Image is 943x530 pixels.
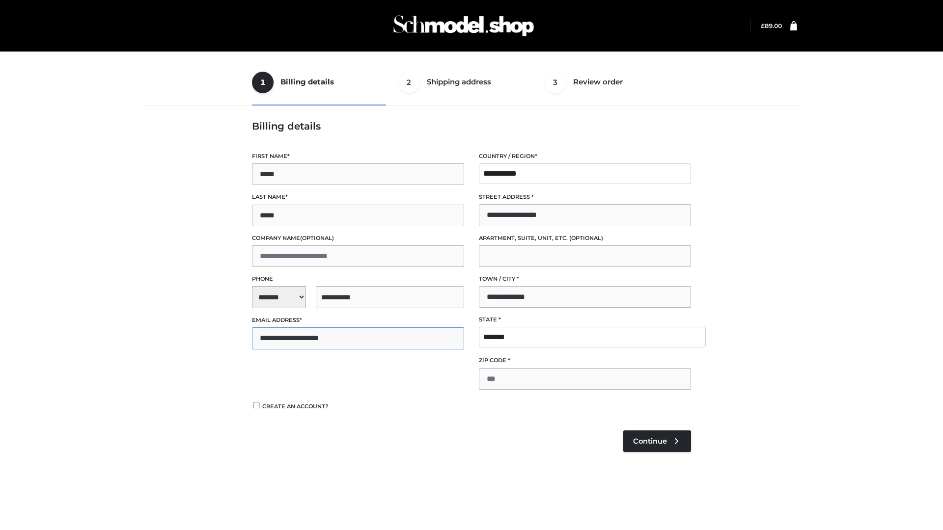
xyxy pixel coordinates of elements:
img: Schmodel Admin 964 [390,6,537,45]
label: State [479,315,691,324]
input: Create an account? [252,402,261,408]
span: (optional) [300,235,334,241]
h3: Billing details [252,120,691,132]
label: Town / City [479,274,691,284]
span: Create an account? [262,403,329,410]
label: First name [252,152,464,161]
label: Email address [252,316,464,325]
label: Company name [252,234,464,243]
label: Apartment, suite, unit, etc. [479,234,691,243]
bdi: 89.00 [761,22,782,29]
label: ZIP Code [479,356,691,365]
a: £89.00 [761,22,782,29]
label: Street address [479,192,691,202]
span: £ [761,22,765,29]
label: Phone [252,274,464,284]
label: Last name [252,192,464,202]
a: Continue [623,430,691,452]
span: Continue [633,437,667,446]
span: (optional) [569,235,603,241]
label: Country / Region [479,152,691,161]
